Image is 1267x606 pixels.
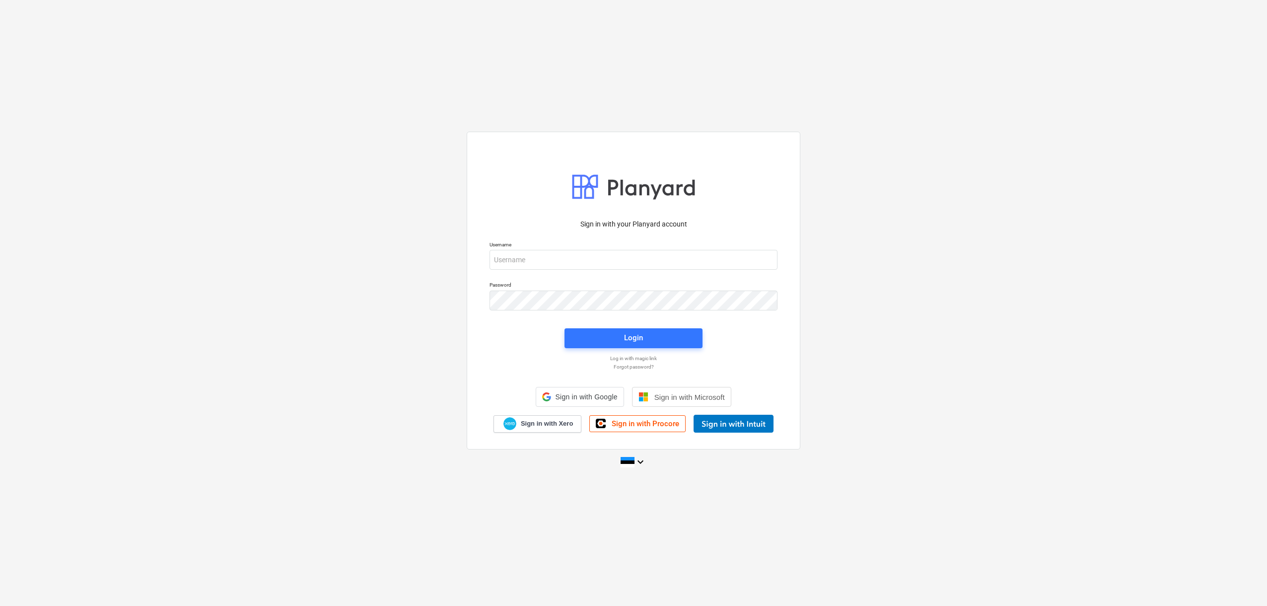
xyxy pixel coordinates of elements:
div: Sign in with Google [536,387,624,407]
i: keyboard_arrow_down [634,456,646,468]
a: Log in with magic link [485,355,782,362]
p: Password [490,282,777,290]
img: Xero logo [503,417,516,431]
span: Sign in with Google [555,393,617,401]
span: Sign in with Xero [521,419,573,428]
a: Sign in with Procore [589,415,686,432]
p: Username [490,241,777,250]
div: Login [624,331,643,344]
img: Microsoft logo [638,392,648,402]
span: Sign in with Microsoft [654,393,725,401]
a: Sign in with Xero [493,415,582,433]
button: Login [564,328,703,348]
p: Sign in with your Planyard account [490,219,777,229]
a: Forgot password? [485,364,782,370]
input: Username [490,250,777,270]
span: Sign in with Procore [612,419,679,428]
